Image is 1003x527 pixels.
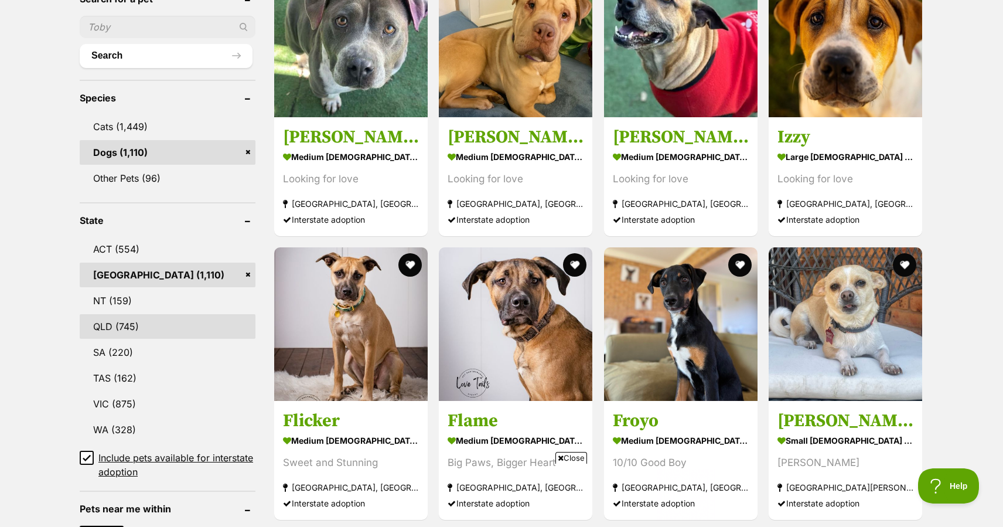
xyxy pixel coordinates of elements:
strong: medium [DEMOGRAPHIC_DATA] Dog [283,148,419,165]
a: [PERSON_NAME] medium [DEMOGRAPHIC_DATA] Dog Looking for love [GEOGRAPHIC_DATA], [GEOGRAPHIC_DATA]... [439,117,592,236]
div: [PERSON_NAME] [777,455,913,471]
span: Close [555,452,587,464]
strong: large [DEMOGRAPHIC_DATA] Dog [777,148,913,165]
a: WA (328) [80,417,255,442]
div: Sweet and Stunning [283,455,419,471]
a: Dogs (1,110) [80,140,255,165]
strong: [GEOGRAPHIC_DATA], [GEOGRAPHIC_DATA] [283,480,419,495]
header: Species [80,93,255,103]
button: favourite [564,253,587,277]
h3: [PERSON_NAME] [283,126,419,148]
strong: [GEOGRAPHIC_DATA], [GEOGRAPHIC_DATA] [613,196,749,212]
strong: medium [DEMOGRAPHIC_DATA] Dog [448,432,584,449]
strong: small [DEMOGRAPHIC_DATA] Dog [777,432,913,449]
div: Interstate adoption [613,212,749,227]
a: QLD (745) [80,314,255,339]
button: favourite [728,253,752,277]
iframe: Help Scout Beacon - Open [918,468,980,504]
strong: [GEOGRAPHIC_DATA], [GEOGRAPHIC_DATA] [777,196,913,212]
img: Luna - Chihuahua Dog [769,247,922,401]
h3: [PERSON_NAME] [448,126,584,148]
header: Pets near me within [80,504,255,514]
a: ACT (554) [80,237,255,261]
div: Interstate adoption [448,212,584,227]
a: Izzy large [DEMOGRAPHIC_DATA] Dog Looking for love [GEOGRAPHIC_DATA], [GEOGRAPHIC_DATA] Interstat... [769,117,922,236]
h3: Izzy [777,126,913,148]
strong: [GEOGRAPHIC_DATA][PERSON_NAME], [GEOGRAPHIC_DATA] [777,480,913,495]
strong: [GEOGRAPHIC_DATA], [GEOGRAPHIC_DATA] [448,196,584,212]
a: Other Pets (96) [80,166,255,191]
div: Looking for love [448,171,584,187]
h3: Froyo [613,410,749,432]
a: Froyo medium [DEMOGRAPHIC_DATA] Dog 10/10 Good Boy [GEOGRAPHIC_DATA], [GEOGRAPHIC_DATA] Interstat... [604,401,758,520]
div: Looking for love [777,171,913,187]
a: [PERSON_NAME] medium [DEMOGRAPHIC_DATA] Dog Looking for love [GEOGRAPHIC_DATA], [GEOGRAPHIC_DATA]... [604,117,758,236]
strong: medium [DEMOGRAPHIC_DATA] Dog [613,432,749,449]
a: Flicker medium [DEMOGRAPHIC_DATA] Dog Sweet and Stunning [GEOGRAPHIC_DATA], [GEOGRAPHIC_DATA] Int... [274,401,428,520]
div: Interstate adoption [777,212,913,227]
a: Include pets available for interstate adoption [80,451,255,479]
div: 10/10 Good Boy [613,455,749,471]
img: adc.png [167,1,175,9]
h3: [PERSON_NAME] [777,410,913,432]
button: Search [80,44,253,67]
strong: medium [DEMOGRAPHIC_DATA] Dog [613,148,749,165]
a: SA (220) [80,340,255,365]
a: TAS (162) [80,366,255,390]
a: [PERSON_NAME] medium [DEMOGRAPHIC_DATA] Dog Looking for love [GEOGRAPHIC_DATA], [GEOGRAPHIC_DATA]... [274,117,428,236]
button: favourite [893,253,916,277]
header: State [80,215,255,226]
div: Looking for love [613,171,749,187]
a: [GEOGRAPHIC_DATA] (1,110) [80,263,255,287]
a: [PERSON_NAME] small [DEMOGRAPHIC_DATA] Dog [PERSON_NAME] [GEOGRAPHIC_DATA][PERSON_NAME], [GEOGRAP... [769,401,922,520]
strong: [GEOGRAPHIC_DATA], [GEOGRAPHIC_DATA] [283,196,419,212]
iframe: Advertisement [288,468,715,521]
h3: [PERSON_NAME] [613,126,749,148]
div: Interstate adoption [283,212,419,227]
span: Include pets available for interstate adoption [98,451,255,479]
strong: [GEOGRAPHIC_DATA], [GEOGRAPHIC_DATA] [613,480,749,495]
strong: medium [DEMOGRAPHIC_DATA] Dog [448,148,584,165]
div: Interstate adoption [777,495,913,511]
a: NT (159) [80,288,255,313]
div: Looking for love [283,171,419,187]
h3: Flame [448,410,584,432]
div: Interstate adoption [283,495,419,511]
div: Interstate adoption [613,495,749,511]
a: Cats (1,449) [80,114,255,139]
button: favourite [398,253,422,277]
a: Flame medium [DEMOGRAPHIC_DATA] Dog Big Paws, Bigger Heart [GEOGRAPHIC_DATA], [GEOGRAPHIC_DATA] I... [439,401,592,520]
a: VIC (875) [80,392,255,416]
input: Toby [80,16,255,38]
strong: medium [DEMOGRAPHIC_DATA] Dog [283,432,419,449]
img: Flicker - Staffordshire Bull Terrier x Belgian Shepherd - Malinois x Boxer Dog [274,247,428,401]
img: Froyo - Australian Kelpie Dog [604,247,758,401]
h3: Flicker [283,410,419,432]
img: Flame - Staffordshire Bull Terrier x Belgian Shepherd - Malinois x Boxer Dog [439,247,592,401]
div: Big Paws, Bigger Heart [448,455,584,471]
